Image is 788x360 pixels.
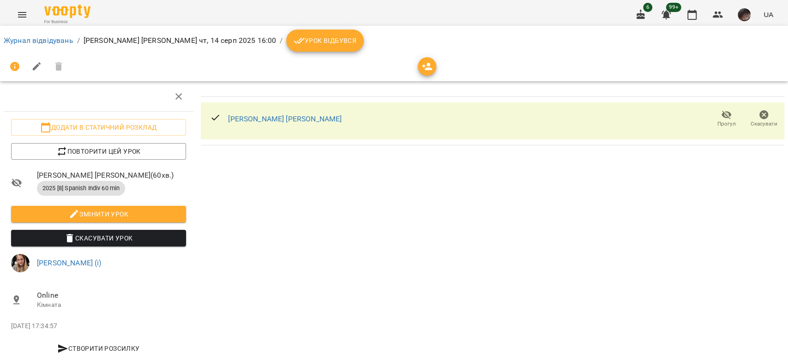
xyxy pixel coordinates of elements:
[44,5,90,18] img: Voopty Logo
[643,3,652,12] span: 6
[37,184,125,192] span: 2025 [8] Spanish Indiv 60 min
[708,106,745,132] button: Прогул
[18,122,179,133] span: Додати в статичний розклад
[18,209,179,220] span: Змінити урок
[11,4,33,26] button: Menu
[11,230,186,246] button: Скасувати Урок
[760,6,777,23] button: UA
[666,3,681,12] span: 99+
[44,19,90,25] span: For Business
[4,30,784,52] nav: breadcrumb
[4,36,73,45] a: Журнал відвідувань
[228,114,342,123] a: [PERSON_NAME] [PERSON_NAME]
[738,8,751,21] img: 297f12a5ee7ab206987b53a38ee76f7e.jpg
[18,233,179,244] span: Скасувати Урок
[11,254,30,272] img: ff1aba66b001ca05e46c699d6feb4350.jpg
[11,206,186,222] button: Змінити урок
[11,119,186,136] button: Додати в статичний розклад
[37,290,186,301] span: Online
[286,30,364,52] button: Урок відбувся
[294,35,356,46] span: Урок відбувся
[751,120,777,128] span: Скасувати
[280,35,283,46] li: /
[11,340,186,357] button: Створити розсилку
[37,300,186,310] p: Кімната
[717,120,736,128] span: Прогул
[18,146,179,157] span: Повторити цей урок
[764,10,773,19] span: UA
[11,322,186,331] p: [DATE] 17:34:57
[37,258,102,267] a: [PERSON_NAME] (і)
[77,35,80,46] li: /
[745,106,782,132] button: Скасувати
[84,35,276,46] p: [PERSON_NAME] [PERSON_NAME] чт, 14 серп 2025 16:00
[11,143,186,160] button: Повторити цей урок
[37,170,186,181] span: [PERSON_NAME] [PERSON_NAME] ( 60 хв. )
[15,343,182,354] span: Створити розсилку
